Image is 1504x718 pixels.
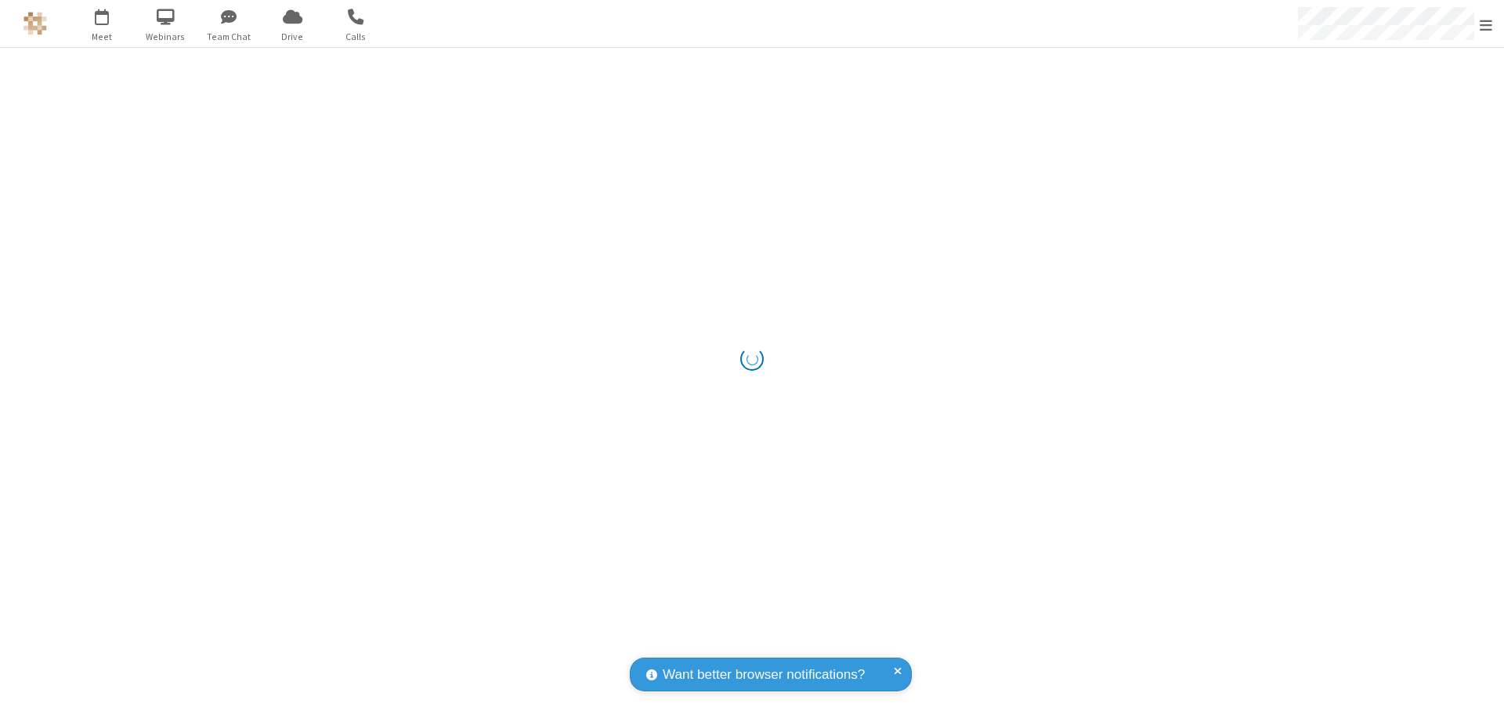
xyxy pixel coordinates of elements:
[663,665,865,685] span: Want better browser notifications?
[23,12,47,35] img: QA Selenium DO NOT DELETE OR CHANGE
[327,30,385,44] span: Calls
[263,30,322,44] span: Drive
[73,30,132,44] span: Meet
[136,30,195,44] span: Webinars
[200,30,258,44] span: Team Chat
